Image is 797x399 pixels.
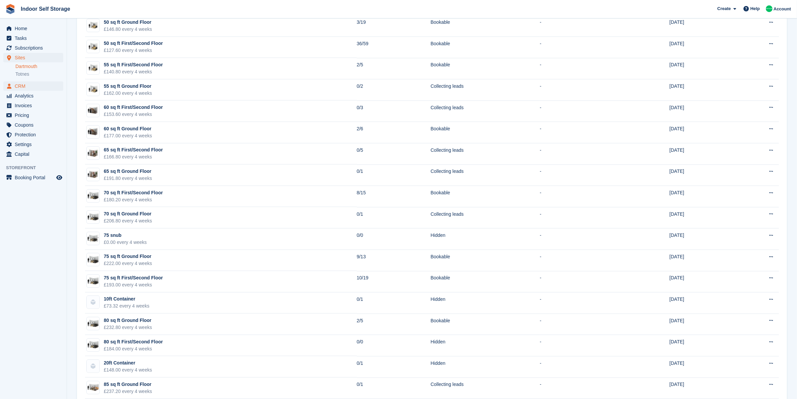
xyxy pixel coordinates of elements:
[540,207,622,228] td: -
[357,143,431,165] td: 0/5
[87,319,99,329] img: 75-sqft-unit.jpg
[104,274,163,281] div: 75 sq ft First/Second Floor
[3,81,63,91] a: menu
[430,15,540,37] td: Bookable
[669,207,733,228] td: [DATE]
[357,122,431,143] td: 2/6
[540,101,622,122] td: -
[540,186,622,207] td: -
[357,101,431,122] td: 0/3
[104,338,163,345] div: 80 sq ft First/Second Floor
[357,271,431,292] td: 10/19
[87,276,99,286] img: 75-sqft-unit.jpg
[104,26,152,33] div: £146.80 every 4 weeks
[540,37,622,58] td: -
[430,79,540,101] td: Collecting leads
[3,149,63,159] a: menu
[540,378,622,399] td: -
[15,149,55,159] span: Capital
[3,43,63,53] a: menu
[430,37,540,58] td: Bookable
[430,207,540,228] td: Collecting leads
[6,164,67,171] span: Storefront
[104,175,152,182] div: £191.80 every 4 weeks
[430,143,540,165] td: Collecting leads
[357,58,431,79] td: 2/5
[87,170,99,180] img: 64-sqft-unit.jpg
[3,24,63,33] a: menu
[357,207,431,228] td: 0/1
[87,63,99,73] img: 50-sqft-unit.jpg
[15,140,55,149] span: Settings
[540,250,622,271] td: -
[357,37,431,58] td: 36/59
[104,232,147,239] div: 75 snub
[357,250,431,271] td: 9/13
[669,122,733,143] td: [DATE]
[357,292,431,314] td: 0/1
[104,146,163,153] div: 65 sq ft First/Second Floor
[104,217,152,224] div: £206.80 every 4 weeks
[357,186,431,207] td: 8/15
[3,53,63,62] a: menu
[669,58,733,79] td: [DATE]
[104,210,152,217] div: 70 sq ft Ground Floor
[669,101,733,122] td: [DATE]
[15,173,55,182] span: Booking Portal
[669,228,733,250] td: [DATE]
[87,340,99,350] img: 75-sqft-unit.jpg
[104,40,163,47] div: 50 sq ft First/Second Floor
[87,296,99,309] img: blank-unit-type-icon-ffbac7b88ba66c5e286b0e438baccc4b9c83835d4c34f86887a83fc20ec27e7b.svg
[87,148,99,158] img: 64-sqft-unit.jpg
[87,234,99,243] img: 75.jpg
[750,5,760,12] span: Help
[87,212,99,222] img: 75-sqft-unit.jpg
[669,271,733,292] td: [DATE]
[357,15,431,37] td: 3/19
[104,104,163,111] div: 60 sq ft First/Second Floor
[430,122,540,143] td: Bookable
[3,130,63,139] a: menu
[15,53,55,62] span: Sites
[766,5,773,12] img: Helen Nicholls
[104,61,163,68] div: 55 sq ft First/Second Floor
[669,292,733,314] td: [DATE]
[87,255,99,265] img: 75-sqft-unit.jpg
[104,111,163,118] div: £153.60 every 4 weeks
[430,292,540,314] td: Hidden
[15,111,55,120] span: Pricing
[540,335,622,356] td: -
[104,125,152,132] div: 60 sq ft Ground Floor
[15,63,63,70] a: Dartmouth
[87,383,99,393] img: 100-sqft-unit.jpg
[357,356,431,378] td: 0/1
[15,24,55,33] span: Home
[15,81,55,91] span: CRM
[357,228,431,250] td: 0/0
[104,132,152,139] div: £177.00 every 4 weeks
[104,367,152,374] div: £148.00 every 4 weeks
[717,5,731,12] span: Create
[669,378,733,399] td: [DATE]
[87,21,99,30] img: 50-sqft-unit.jpg
[540,15,622,37] td: -
[669,186,733,207] td: [DATE]
[104,295,149,303] div: 10ft Container
[357,378,431,399] td: 0/1
[55,174,63,182] a: Preview store
[357,164,431,186] td: 0/1
[15,91,55,101] span: Analytics
[357,335,431,356] td: 0/0
[15,71,63,77] a: Totnes
[357,79,431,101] td: 0/2
[430,58,540,79] td: Bookable
[87,360,99,373] img: blank-unit-type-icon-ffbac7b88ba66c5e286b0e438baccc4b9c83835d4c34f86887a83fc20ec27e7b.svg
[430,164,540,186] td: Collecting leads
[104,168,152,175] div: 65 sq ft Ground Floor
[430,250,540,271] td: Bookable
[104,239,147,246] div: £0.00 every 4 weeks
[669,314,733,335] td: [DATE]
[3,173,63,182] a: menu
[540,356,622,378] td: -
[540,271,622,292] td: -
